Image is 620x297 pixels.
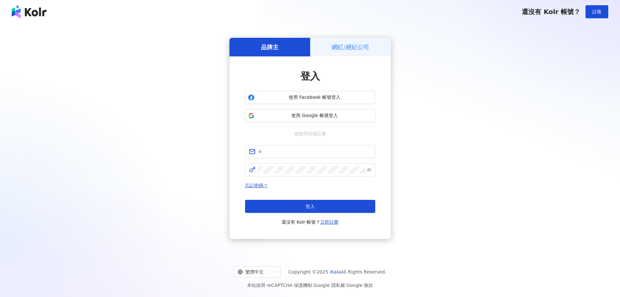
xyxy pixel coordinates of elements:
[245,200,375,213] button: 登入
[288,268,386,276] span: Copyright © 2025 All Rights Reserved.
[320,219,338,225] a: 立即註冊
[330,269,341,275] a: iKala
[312,283,314,288] span: |
[245,183,268,188] a: 忘記密碼？
[586,5,608,18] button: 註冊
[522,8,580,16] span: 還沒有 Kolr 帳號？
[261,43,279,51] h5: 品牌主
[238,267,271,277] div: 繁體中文
[290,130,331,137] span: 或使用信箱註冊
[245,109,375,122] button: 使用 Google 帳號登入
[245,91,375,104] button: 使用 Facebook 帳號登入
[592,9,601,14] span: 註冊
[345,283,347,288] span: |
[314,283,345,288] a: Google 隱私權
[257,112,372,119] span: 使用 Google 帳號登入
[332,43,369,51] h5: 網紅/經紀公司
[300,70,320,82] span: 登入
[12,5,47,18] img: logo
[257,94,372,101] span: 使用 Facebook 帳號登入
[346,283,373,288] a: Google 條款
[282,218,339,226] span: 還沒有 Kolr 帳號？
[367,168,371,172] span: eye-invisible
[247,281,373,289] span: 本站採用 reCAPTCHA 保護機制
[306,204,315,209] span: 登入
